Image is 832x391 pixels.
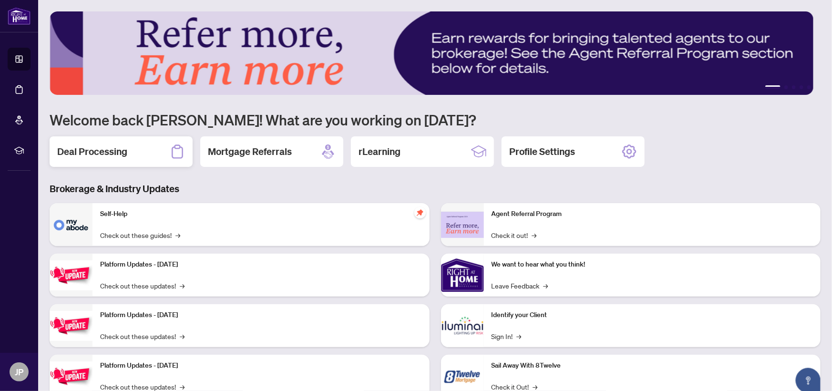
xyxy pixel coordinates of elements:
button: Open asap [794,358,822,386]
p: Platform Updates - [DATE] [100,259,422,270]
h2: Deal Processing [57,145,127,158]
button: 4 [800,85,803,89]
a: Check out these updates!→ [100,331,185,341]
a: Check out these updates!→ [100,280,185,291]
a: Check it out!→ [492,230,537,240]
img: Platform Updates - July 21, 2025 [50,260,92,290]
img: We want to hear what you think! [441,254,484,297]
img: Slide 0 [50,11,813,95]
a: Check out these guides!→ [100,230,180,240]
h2: Mortgage Referrals [208,145,292,158]
p: Sail Away With 8Twelve [492,360,813,371]
img: Identify your Client [441,304,484,347]
h3: Brokerage & Industry Updates [50,182,821,195]
button: 5 [807,85,811,89]
span: → [544,280,548,291]
span: → [180,280,185,291]
span: → [532,230,537,240]
p: Agent Referral Program [492,209,813,219]
img: Agent Referral Program [441,212,484,238]
img: logo [8,7,31,25]
p: Platform Updates - [DATE] [100,360,422,371]
h1: Welcome back [PERSON_NAME]! What are you working on [DATE]? [50,111,821,129]
img: Self-Help [50,203,92,246]
p: Identify your Client [492,310,813,320]
a: Leave Feedback→ [492,280,548,291]
img: Platform Updates - July 8, 2025 [50,311,92,341]
span: JP [15,365,23,379]
button: 3 [792,85,796,89]
p: Platform Updates - [DATE] [100,310,422,320]
span: pushpin [414,207,426,218]
p: Self-Help [100,209,422,219]
h2: Profile Settings [509,145,575,158]
button: 1 [765,85,781,89]
button: 2 [784,85,788,89]
h2: rLearning [359,145,401,158]
span: → [175,230,180,240]
span: → [517,331,522,341]
p: We want to hear what you think! [492,259,813,270]
a: Sign In!→ [492,331,522,341]
span: → [180,331,185,341]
